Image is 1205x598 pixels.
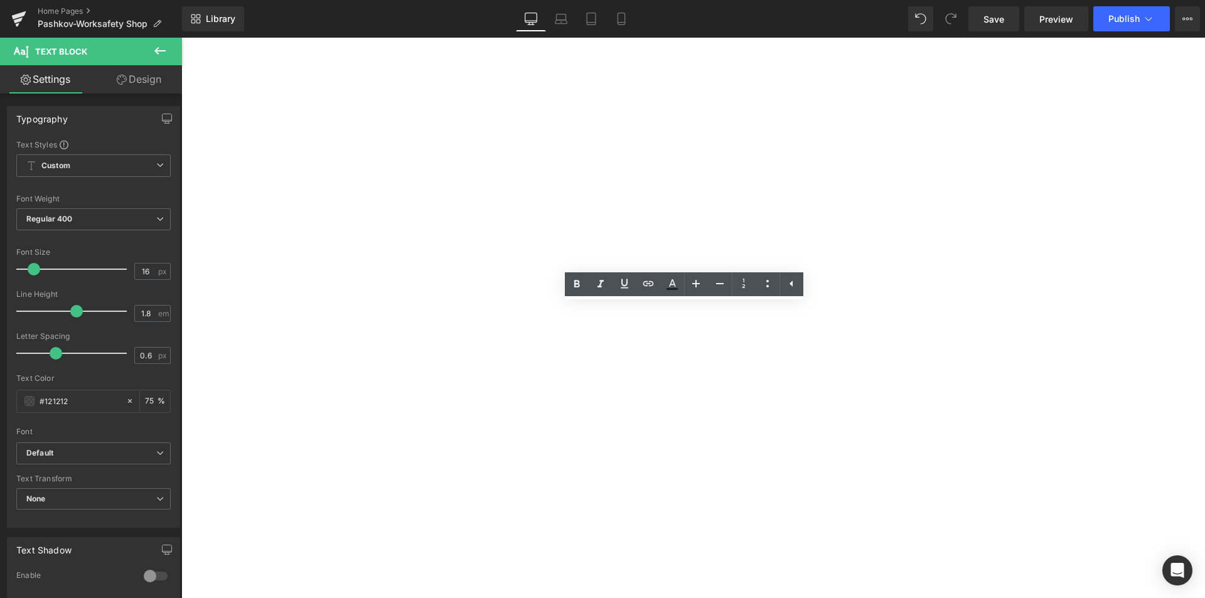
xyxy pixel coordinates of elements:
span: Publish [1108,14,1140,24]
span: em [158,309,169,318]
a: Mobile [606,6,636,31]
a: Preview [1024,6,1088,31]
a: Home Pages [38,6,182,16]
div: Text Color [16,374,171,383]
div: Open Intercom Messenger [1162,555,1192,585]
button: Redo [938,6,963,31]
div: Text Shadow [16,538,72,555]
div: Font Size [16,248,171,257]
b: None [26,494,46,503]
span: Library [206,13,235,24]
button: Publish [1093,6,1170,31]
i: Default [26,448,53,459]
a: New Library [182,6,244,31]
b: Regular 400 [26,214,73,223]
span: Text Block [35,46,87,56]
span: Pashkov-Worksafety Shop [38,19,147,29]
span: px [158,267,169,275]
input: Color [40,394,120,408]
div: Font [16,427,171,436]
span: Preview [1039,13,1073,26]
b: Custom [41,161,70,171]
div: Text Styles [16,139,171,149]
a: Desktop [516,6,546,31]
a: Laptop [546,6,576,31]
div: Letter Spacing [16,332,171,341]
button: More [1175,6,1200,31]
div: Typography [16,107,68,124]
div: % [140,390,170,412]
div: Font Weight [16,195,171,203]
span: Save [983,13,1004,26]
div: Enable [16,570,131,584]
span: px [158,351,169,360]
div: Text Transform [16,474,171,483]
button: Undo [908,6,933,31]
a: Tablet [576,6,606,31]
a: Design [94,65,185,93]
div: Line Height [16,290,171,299]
